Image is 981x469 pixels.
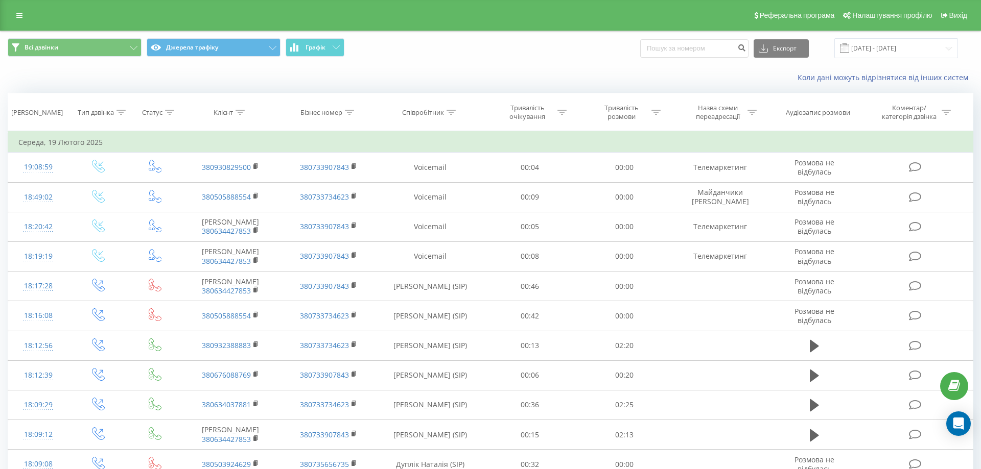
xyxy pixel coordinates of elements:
a: 380503924629 [202,459,251,469]
div: Аудіозапис розмови [786,108,850,117]
button: Графік [286,38,344,57]
td: 00:00 [577,153,671,182]
td: Voicemail [377,153,483,182]
td: 00:00 [577,212,671,241]
span: Графік [306,44,325,51]
div: Коментар/категорія дзвінка [879,104,939,121]
td: [PERSON_NAME] (SIP) [377,360,483,390]
input: Пошук за номером [640,39,749,58]
a: 380634427853 [202,226,251,236]
span: Розмова не відбулась [795,158,834,177]
div: [PERSON_NAME] [11,108,63,117]
td: 00:42 [483,301,577,331]
a: 380733907843 [300,370,349,380]
div: 18:19:19 [18,246,58,266]
td: Телемаркетинг [671,212,769,241]
div: Назва схеми переадресації [690,104,745,121]
td: 00:00 [577,271,671,301]
td: Телемаркетинг [671,153,769,182]
div: Open Intercom Messenger [946,411,971,436]
td: [PERSON_NAME] (SIP) [377,331,483,360]
a: 380733907843 [300,162,349,172]
td: 00:15 [483,420,577,450]
div: Статус [142,108,162,117]
td: 00:09 [483,182,577,212]
a: 380634037881 [202,400,251,409]
a: 380733907843 [300,251,349,261]
td: 00:13 [483,331,577,360]
a: 380733734623 [300,311,349,320]
a: 380505888554 [202,311,251,320]
td: 02:25 [577,390,671,419]
a: 380733907843 [300,281,349,291]
td: [PERSON_NAME] (SIP) [377,390,483,419]
a: 380505888554 [202,192,251,202]
span: Всі дзвінки [25,43,58,52]
td: 00:00 [577,301,671,331]
div: 18:49:02 [18,187,58,207]
a: 380735656735 [300,459,349,469]
a: 380932388883 [202,340,251,350]
div: 18:12:56 [18,336,58,356]
td: 00:46 [483,271,577,301]
td: [PERSON_NAME] (SIP) [377,420,483,450]
td: 02:20 [577,331,671,360]
span: Розмова не відбулась [795,217,834,236]
span: Розмова не відбулась [795,187,834,206]
td: 00:04 [483,153,577,182]
a: 380634427853 [202,286,251,295]
a: 380676088769 [202,370,251,380]
div: Тип дзвінка [78,108,114,117]
div: Співробітник [402,108,444,117]
td: [PERSON_NAME] [181,212,279,241]
div: 18:20:42 [18,217,58,237]
div: Тривалість розмови [594,104,649,121]
a: 380733734623 [300,192,349,202]
a: 380733734623 [300,340,349,350]
span: Розмова не відбулась [795,246,834,265]
a: 380733734623 [300,400,349,409]
td: 00:20 [577,360,671,390]
div: 18:17:28 [18,276,58,296]
td: Майданчики [PERSON_NAME] [671,182,769,212]
td: Телемаркетинг [671,241,769,271]
td: 02:13 [577,420,671,450]
td: Voicemail [377,182,483,212]
a: 380930829500 [202,162,251,172]
div: 18:16:08 [18,306,58,326]
button: Експорт [754,39,809,58]
td: Voicemail [377,241,483,271]
td: [PERSON_NAME] [181,420,279,450]
span: Розмова не відбулась [795,306,834,325]
div: 18:09:12 [18,425,58,445]
td: [PERSON_NAME] (SIP) [377,301,483,331]
div: Клієнт [214,108,233,117]
div: 19:08:59 [18,157,58,177]
button: Джерела трафіку [147,38,281,57]
div: Бізнес номер [300,108,342,117]
td: 00:08 [483,241,577,271]
span: Налаштування профілю [852,11,932,19]
td: [PERSON_NAME] (SIP) [377,271,483,301]
div: Тривалість очікування [500,104,555,121]
td: Voicemail [377,212,483,241]
a: 380634427853 [202,434,251,444]
td: [PERSON_NAME] [181,271,279,301]
td: 00:00 [577,241,671,271]
td: 00:00 [577,182,671,212]
div: 18:12:39 [18,365,58,385]
td: 00:06 [483,360,577,390]
a: Коли дані можуть відрізнятися вiд інших систем [798,72,973,82]
td: [PERSON_NAME] [181,241,279,271]
button: Всі дзвінки [8,38,142,57]
span: Вихід [949,11,967,19]
a: 380733907843 [300,221,349,231]
a: 380733907843 [300,430,349,439]
div: 18:09:29 [18,395,58,415]
td: Середа, 19 Лютого 2025 [8,132,973,153]
span: Розмова не відбулась [795,277,834,295]
a: 380634427853 [202,256,251,266]
span: Реферальна програма [760,11,835,19]
td: 00:36 [483,390,577,419]
td: 00:05 [483,212,577,241]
